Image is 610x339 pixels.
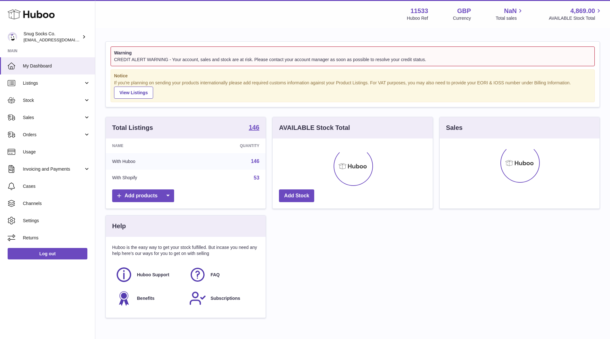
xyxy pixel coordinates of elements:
[24,31,81,43] div: Snug Socks Co.
[504,7,517,15] span: NaN
[189,266,256,283] a: FAQ
[137,295,154,301] span: Benefits
[279,189,314,202] a: Add Stock
[549,7,602,21] a: 4,869.00 AVAILABLE Stock Total
[189,290,256,307] a: Subscriptions
[112,222,126,230] h3: Help
[279,124,350,132] h3: AVAILABLE Stock Total
[23,235,90,241] span: Returns
[570,7,595,15] span: 4,869.00
[496,7,524,21] a: NaN Total sales
[23,63,90,69] span: My Dashboard
[114,73,591,79] strong: Notice
[410,7,428,15] strong: 11533
[23,149,90,155] span: Usage
[23,97,84,103] span: Stock
[496,15,524,21] span: Total sales
[249,124,259,132] a: 146
[249,124,259,131] strong: 146
[23,132,84,138] span: Orders
[446,124,463,132] h3: Sales
[106,138,192,153] th: Name
[23,218,90,224] span: Settings
[251,159,260,164] a: 146
[254,175,260,180] a: 53
[23,183,90,189] span: Cases
[211,295,240,301] span: Subscriptions
[112,124,153,132] h3: Total Listings
[23,115,84,121] span: Sales
[549,15,602,21] span: AVAILABLE Stock Total
[114,57,591,63] div: CREDIT ALERT WARNING - Your account, sales and stock are at risk. Please contact your account man...
[106,153,192,170] td: With Huboo
[192,138,266,153] th: Quantity
[115,290,183,307] a: Benefits
[137,272,169,278] span: Huboo Support
[114,50,591,56] strong: Warning
[24,37,93,42] span: [EMAIL_ADDRESS][DOMAIN_NAME]
[23,80,84,86] span: Listings
[407,15,428,21] div: Huboo Ref
[23,201,90,207] span: Channels
[453,15,471,21] div: Currency
[114,80,591,99] div: If you're planning on sending your products internationally please add required customs informati...
[106,170,192,186] td: With Shopify
[457,7,471,15] strong: GBP
[115,266,183,283] a: Huboo Support
[8,32,17,42] img: info@snugsocks.co.uk
[112,189,174,202] a: Add products
[211,272,220,278] span: FAQ
[112,244,259,257] p: Huboo is the easy way to get your stock fulfilled. But incase you need any help here's our ways f...
[8,248,87,259] a: Log out
[114,87,153,99] a: View Listings
[23,166,84,172] span: Invoicing and Payments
